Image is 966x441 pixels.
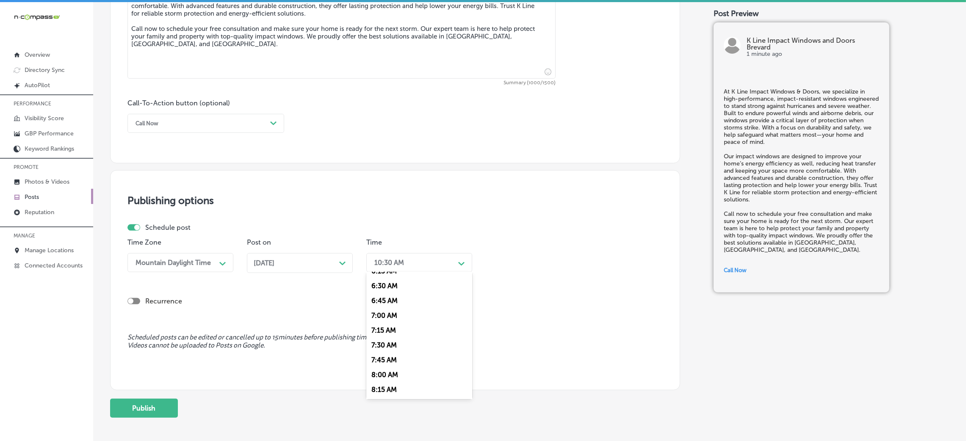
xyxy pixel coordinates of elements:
div: Mountain Daylight Time [136,259,211,267]
p: Connected Accounts [25,262,83,269]
label: Recurrence [145,297,182,305]
div: 8:30 AM [366,397,472,412]
div: 7:15 AM [366,323,472,338]
p: Directory Sync [25,66,65,74]
label: Call-To-Action button (optional) [127,99,230,107]
img: 660ab0bf-5cc7-4cb8-ba1c-48b5ae0f18e60NCTV_CLogo_TV_Black_-500x88.png [14,13,60,21]
div: 8:15 AM [366,382,472,397]
img: logo [724,37,741,54]
p: Keyword Rankings [25,145,74,152]
p: Photos & Videos [25,178,69,185]
p: Posts [25,193,39,201]
div: 7:00 AM [366,308,472,323]
p: Post on [247,238,353,246]
span: Call Now [724,267,747,273]
div: 8:00 AM [366,367,472,382]
span: [DATE] [254,259,274,267]
p: Visibility Score [25,115,64,122]
p: 1 minute ago [747,51,879,58]
p: Manage Locations [25,247,74,254]
p: Time Zone [127,238,233,246]
p: Reputation [25,209,54,216]
span: Scheduled posts can be edited or cancelled up to 15 minutes before publishing time. Videos cannot... [127,334,663,350]
p: Overview [25,51,50,58]
p: Time [366,238,472,246]
span: Summary (1000/1500) [127,80,556,85]
span: Insert emoji [541,66,551,77]
div: 7:45 AM [366,353,472,367]
div: 6:30 AM [366,278,472,293]
div: 10:30 AM [374,259,404,267]
div: Post Preview [714,9,949,18]
button: Publish [110,399,178,418]
h3: Publishing options [127,194,663,207]
p: K Line Impact Windows and Doors Brevard [747,37,879,51]
p: GBP Performance [25,130,74,137]
div: Call Now [136,120,158,127]
div: 7:30 AM [366,338,472,353]
div: 6:45 AM [366,293,472,308]
h5: At K Line Impact Windows & Doors, we specialize in high-performance, impact-resistant windows eng... [724,88,879,254]
label: Schedule post [145,223,191,232]
p: AutoPilot [25,82,50,89]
